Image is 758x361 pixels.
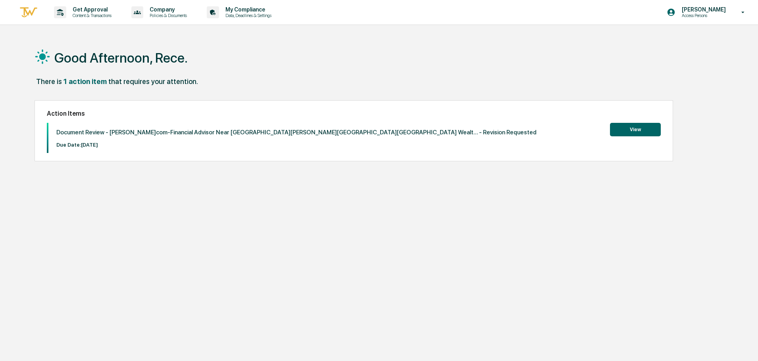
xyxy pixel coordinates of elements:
[56,142,537,148] p: Due Date: [DATE]
[675,13,730,18] p: Access Persons
[47,110,661,117] h2: Action Items
[66,13,115,18] p: Content & Transactions
[143,6,191,13] p: Company
[219,13,275,18] p: Data, Deadlines & Settings
[63,77,107,86] div: 1 action item
[675,6,730,13] p: [PERSON_NAME]
[610,125,661,133] a: View
[219,6,275,13] p: My Compliance
[19,6,38,19] img: logo
[610,123,661,136] button: View
[66,6,115,13] p: Get Approval
[108,77,198,86] div: that requires your attention.
[56,129,537,136] p: Document Review - [PERSON_NAME]com-Financial Advisor Near [GEOGRAPHIC_DATA][PERSON_NAME][GEOGRAPH...
[54,50,188,66] h1: Good Afternoon, Rece.
[143,13,191,18] p: Policies & Documents
[36,77,62,86] div: There is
